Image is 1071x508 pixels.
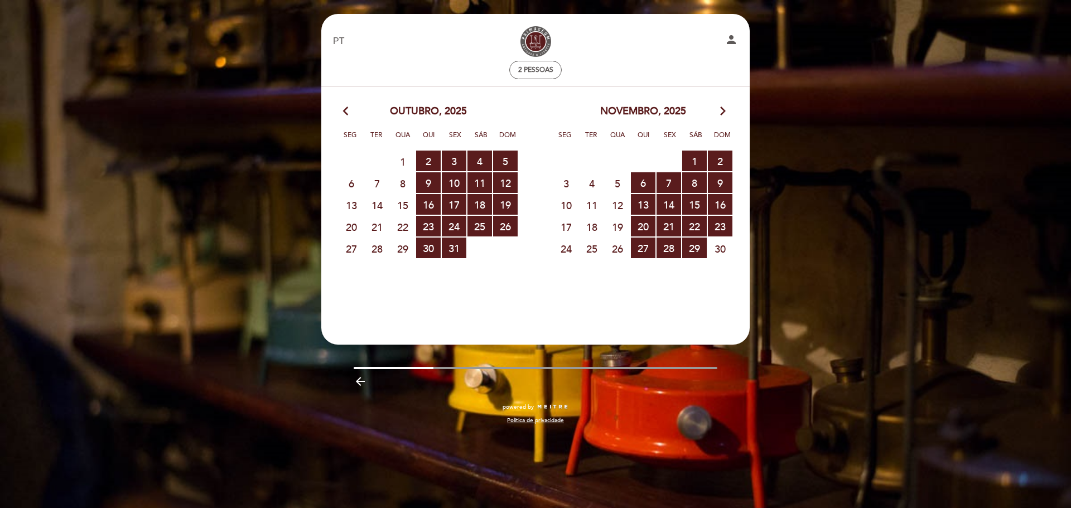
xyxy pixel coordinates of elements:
[467,172,492,193] span: 11
[470,129,493,150] span: Sáb
[392,129,414,150] span: Qua
[444,129,466,150] span: Sex
[416,172,441,193] span: 9
[657,194,681,215] span: 14
[339,173,364,193] span: 6
[493,172,518,193] span: 12
[682,194,707,215] span: 15
[580,129,602,150] span: Ter
[390,238,415,259] span: 29
[416,238,441,258] span: 30
[580,216,604,237] span: 18
[631,216,655,236] span: 20
[580,195,604,215] span: 11
[725,33,738,46] i: person
[354,375,367,388] i: arrow_backward
[416,151,441,171] span: 2
[537,404,568,410] img: MEITRE
[503,403,534,411] span: powered by
[657,216,681,236] span: 21
[659,129,681,150] span: Sex
[605,238,630,259] span: 26
[496,129,519,150] span: Dom
[390,216,415,237] span: 22
[657,172,681,193] span: 7
[467,216,492,236] span: 25
[365,173,389,193] span: 7
[718,104,728,119] i: arrow_forward_ios
[493,151,518,171] span: 5
[708,238,732,259] span: 30
[657,238,681,258] span: 28
[390,195,415,215] span: 15
[467,151,492,171] span: 4
[600,104,686,119] span: novembro, 2025
[606,129,629,150] span: Qua
[554,173,578,193] span: 3
[466,26,605,57] a: Primuseum
[442,216,466,236] span: 24
[416,216,441,236] span: 23
[580,238,604,259] span: 25
[390,173,415,193] span: 8
[605,195,630,215] span: 12
[442,194,466,215] span: 17
[711,129,734,150] span: Dom
[554,216,578,237] span: 17
[390,151,415,172] span: 1
[518,66,553,74] span: 2 pessoas
[467,194,492,215] span: 18
[339,238,364,259] span: 27
[725,33,738,50] button: person
[685,129,707,150] span: Sáb
[682,216,707,236] span: 22
[580,173,604,193] span: 4
[493,194,518,215] span: 19
[631,194,655,215] span: 13
[633,129,655,150] span: Qui
[554,129,576,150] span: Seg
[708,151,732,171] span: 2
[416,194,441,215] span: 16
[708,194,732,215] span: 16
[682,238,707,258] span: 29
[631,238,655,258] span: 27
[365,216,389,237] span: 21
[442,238,466,258] span: 31
[554,195,578,215] span: 10
[343,104,353,119] i: arrow_back_ios
[554,238,578,259] span: 24
[442,151,466,171] span: 3
[605,173,630,193] span: 5
[442,172,466,193] span: 10
[365,195,389,215] span: 14
[339,195,364,215] span: 13
[390,104,467,119] span: outubro, 2025
[339,216,364,237] span: 20
[708,216,732,236] span: 23
[507,417,564,424] a: Política de privacidade
[339,129,361,150] span: Seg
[682,172,707,193] span: 8
[631,172,655,193] span: 6
[493,216,518,236] span: 26
[365,129,388,150] span: Ter
[503,403,568,411] a: powered by
[365,238,389,259] span: 28
[708,172,732,193] span: 9
[605,216,630,237] span: 19
[418,129,440,150] span: Qui
[682,151,707,171] span: 1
